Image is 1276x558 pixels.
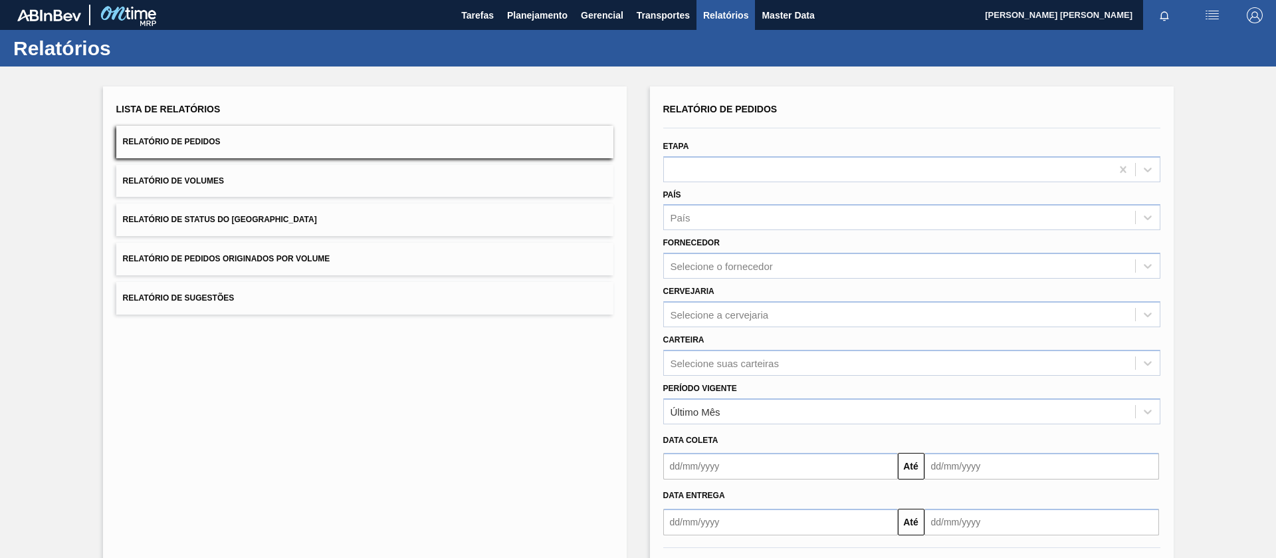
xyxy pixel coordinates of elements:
[116,165,613,198] button: Relatório de Volumes
[116,126,613,158] button: Relatório de Pedidos
[898,509,924,535] button: Até
[924,453,1159,480] input: dd/mm/yyyy
[924,509,1159,535] input: dd/mm/yyyy
[663,190,681,200] label: País
[762,7,814,23] span: Master Data
[123,137,221,146] span: Relatório de Pedidos
[663,384,737,393] label: Período Vigente
[671,309,769,320] div: Selecione a cervejaria
[663,104,778,114] span: Relatório de Pedidos
[123,254,330,263] span: Relatório de Pedidos Originados por Volume
[663,491,725,500] span: Data entrega
[663,335,704,345] label: Carteira
[663,287,714,296] label: Cervejaria
[123,293,235,303] span: Relatório de Sugestões
[898,453,924,480] button: Até
[671,406,720,417] div: Último Mês
[116,204,613,236] button: Relatório de Status do [GEOGRAPHIC_DATA]
[116,243,613,275] button: Relatório de Pedidos Originados por Volume
[671,261,773,272] div: Selecione o fornecedor
[663,238,720,247] label: Fornecedor
[581,7,623,23] span: Gerencial
[1143,6,1186,25] button: Notificações
[637,7,690,23] span: Transportes
[116,104,221,114] span: Lista de Relatórios
[507,7,568,23] span: Planejamento
[461,7,494,23] span: Tarefas
[13,41,249,56] h1: Relatórios
[17,9,81,21] img: TNhmsLtSVTkK8tSr43FrP2fwEKptu5GPRR3wAAAABJRU5ErkJggg==
[703,7,748,23] span: Relatórios
[116,282,613,315] button: Relatório de Sugestões
[671,357,779,368] div: Selecione suas carteiras
[1247,7,1263,23] img: Logout
[123,176,224,186] span: Relatório de Volumes
[663,436,718,445] span: Data coleta
[663,509,898,535] input: dd/mm/yyyy
[663,142,689,151] label: Etapa
[671,212,691,223] div: País
[1204,7,1220,23] img: userActions
[123,215,317,224] span: Relatório de Status do [GEOGRAPHIC_DATA]
[663,453,898,480] input: dd/mm/yyyy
